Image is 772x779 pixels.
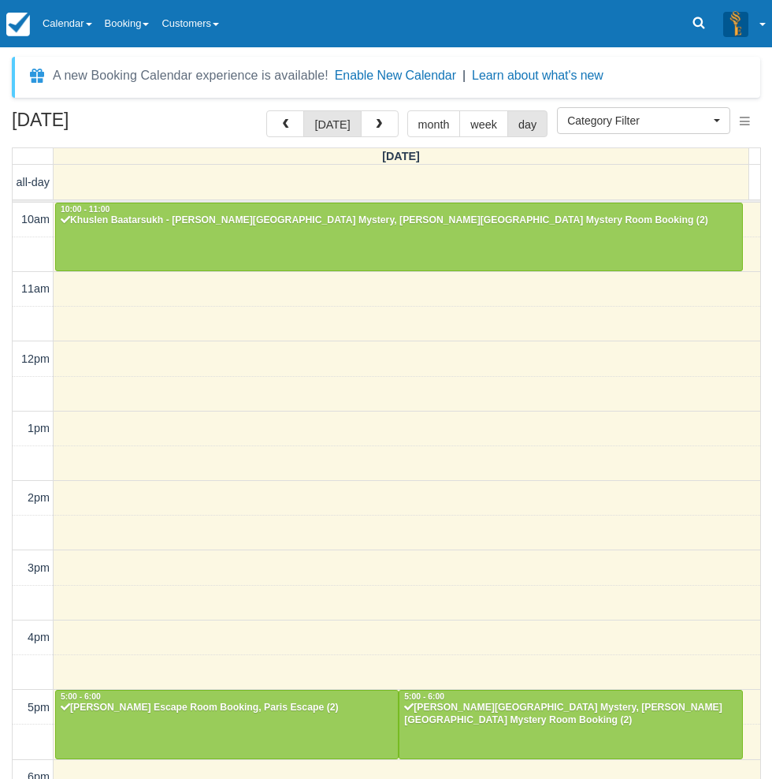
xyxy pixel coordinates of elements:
span: 1pm [28,422,50,434]
div: Khuslen Baatarsukh - [PERSON_NAME][GEOGRAPHIC_DATA] Mystery, [PERSON_NAME][GEOGRAPHIC_DATA] Myste... [60,214,738,227]
a: 5:00 - 6:00[PERSON_NAME] Escape Room Booking, Paris Escape (2) [55,690,399,759]
span: | [462,69,466,82]
span: 5:00 - 6:00 [61,692,101,701]
a: 10:00 - 11:00Khuslen Baatarsukh - [PERSON_NAME][GEOGRAPHIC_DATA] Mystery, [PERSON_NAME][GEOGRAPHI... [55,203,743,272]
img: A3 [723,11,748,36]
span: 11am [21,282,50,295]
span: [DATE] [382,150,420,162]
span: 5pm [28,701,50,714]
a: Learn about what's new [472,69,603,82]
button: Enable New Calendar [335,68,456,84]
button: week [459,110,508,137]
button: month [407,110,461,137]
span: 5:00 - 6:00 [404,692,444,701]
img: checkfront-main-nav-mini-logo.png [6,13,30,36]
button: day [507,110,547,137]
span: 12pm [21,352,50,365]
button: [DATE] [303,110,361,137]
span: 3pm [28,561,50,574]
span: 4pm [28,631,50,643]
div: A new Booking Calendar experience is available! [53,66,328,85]
span: 2pm [28,491,50,504]
span: all-day [17,176,50,188]
div: [PERSON_NAME][GEOGRAPHIC_DATA] Mystery, [PERSON_NAME][GEOGRAPHIC_DATA] Mystery Room Booking (2) [403,702,737,727]
h2: [DATE] [12,110,211,140]
span: Category Filter [567,113,710,129]
div: [PERSON_NAME] Escape Room Booking, Paris Escape (2) [60,702,394,714]
button: Category Filter [557,107,730,134]
a: 5:00 - 6:00[PERSON_NAME][GEOGRAPHIC_DATA] Mystery, [PERSON_NAME][GEOGRAPHIC_DATA] Mystery Room Bo... [399,690,742,759]
span: 10:00 - 11:00 [61,205,109,214]
span: 10am [21,213,50,225]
